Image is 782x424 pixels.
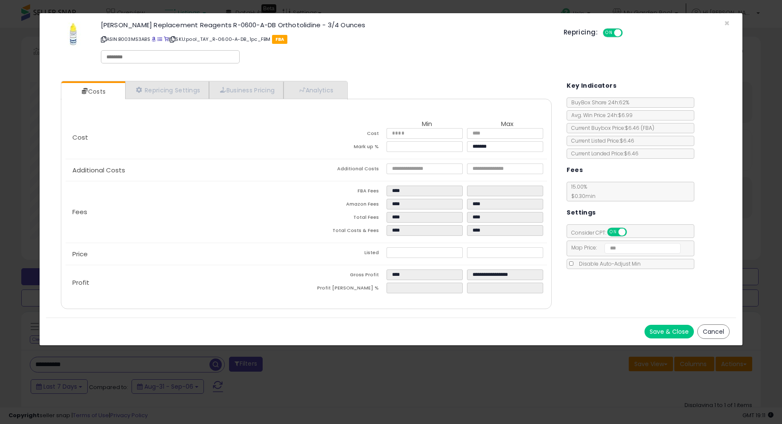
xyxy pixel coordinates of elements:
td: Listed [306,247,387,261]
span: BuyBox Share 24h: 62% [567,99,629,106]
td: Additional Costs [306,163,387,177]
a: BuyBox page [152,36,156,43]
span: Map Price: [567,244,681,251]
th: Min [387,120,467,128]
span: $6.46 [625,124,654,132]
h5: Key Indicators [567,80,616,91]
td: Cost [306,128,387,141]
h5: Fees [567,165,583,175]
td: FBA Fees [306,186,387,199]
p: ASIN: B003MS3ABS | SKU: pool_TAY_R-0600-A-DB_1pc_FBM [101,32,551,46]
img: 41mso76Bd4L._SL60_.jpg [60,22,86,47]
a: All offer listings [158,36,162,43]
span: OFF [621,29,635,37]
p: Fees [66,209,306,215]
span: 15.00 % [567,183,596,200]
span: ON [608,229,619,236]
td: Gross Profit [306,269,387,283]
a: Business Pricing [209,81,284,99]
button: Save & Close [645,325,694,338]
a: Repricing Settings [125,81,209,99]
td: Total Costs & Fees [306,225,387,238]
h5: Repricing: [564,29,598,36]
span: OFF [626,229,639,236]
a: Your listing only [164,36,169,43]
span: Current Listed Price: $6.46 [567,137,634,144]
a: Analytics [284,81,347,99]
h5: Settings [567,207,596,218]
a: Costs [61,83,124,100]
h3: [PERSON_NAME] Replacement Reagents R-0600-A-DB Orthotolidine - 3/4 Ounces [101,22,551,28]
span: Current Buybox Price: [567,124,654,132]
p: Additional Costs [66,167,306,174]
p: Cost [66,134,306,141]
span: Avg. Win Price 24h: $6.99 [567,112,633,119]
span: $0.30 min [567,192,596,200]
span: × [724,17,730,29]
span: ON [604,29,614,37]
span: ( FBA ) [641,124,654,132]
button: Cancel [697,324,730,339]
p: Price [66,251,306,258]
span: FBA [272,35,288,44]
td: Amazon Fees [306,199,387,212]
td: Profit [PERSON_NAME] % [306,283,387,296]
td: Total Fees [306,212,387,225]
th: Max [467,120,547,128]
span: Disable Auto-Adjust Min [575,260,641,267]
span: Current Landed Price: $6.46 [567,150,639,157]
td: Mark up % [306,141,387,155]
span: Consider CPT: [567,229,638,236]
p: Profit [66,279,306,286]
